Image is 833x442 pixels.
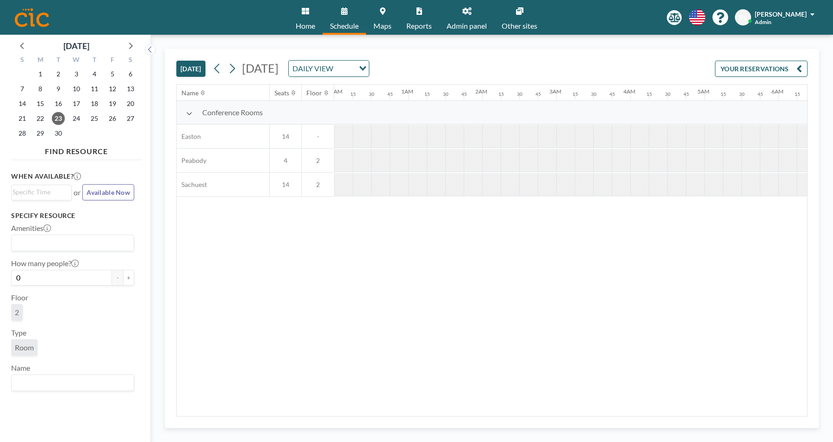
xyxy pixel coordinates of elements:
span: - [302,132,334,141]
span: 14 [270,132,301,141]
div: Search for option [289,61,369,76]
div: F [103,55,121,67]
span: Other sites [502,22,537,30]
span: Maps [373,22,392,30]
input: Search for option [12,237,129,249]
div: 30 [443,91,448,97]
span: Tuesday, September 2, 2025 [52,68,65,81]
div: 45 [758,91,763,97]
div: Seats [274,89,289,97]
span: Peabody [177,156,206,165]
div: 15 [498,91,504,97]
label: Floor [11,293,28,302]
button: YOUR RESERVATIONS [715,61,808,77]
span: Easton [177,132,201,141]
button: [DATE] [176,61,205,77]
div: 15 [721,91,726,97]
div: 6AM [771,88,783,95]
div: Search for option [12,375,134,391]
span: Tuesday, September 16, 2025 [52,97,65,110]
span: Sachuest [177,181,207,189]
div: 45 [684,91,689,97]
span: Thursday, September 11, 2025 [88,82,101,95]
div: 30 [369,91,374,97]
label: Name [11,363,30,373]
span: Saturday, September 20, 2025 [124,97,137,110]
span: 14 [270,181,301,189]
span: Home [296,22,315,30]
div: 1AM [401,88,413,95]
div: 45 [387,91,393,97]
h4: FIND RESOURCE [11,143,142,156]
span: Monday, September 8, 2025 [34,82,47,95]
span: Conference Rooms [202,108,263,117]
span: DAILY VIEW [291,62,335,75]
span: [DATE] [242,61,279,75]
input: Search for option [12,187,66,197]
span: Admin [755,19,771,25]
div: 30 [665,91,671,97]
input: Search for option [336,62,354,75]
div: 2AM [475,88,487,95]
span: Sunday, September 21, 2025 [16,112,29,125]
div: Search for option [12,235,134,251]
div: 15 [572,91,578,97]
span: Friday, September 26, 2025 [106,112,119,125]
div: [DATE] [63,39,89,52]
div: M [31,55,50,67]
span: Monday, September 22, 2025 [34,112,47,125]
span: Monday, September 29, 2025 [34,127,47,140]
label: Type [11,328,26,337]
span: 2 [302,156,334,165]
span: Tuesday, September 30, 2025 [52,127,65,140]
span: Saturday, September 27, 2025 [124,112,137,125]
label: How many people? [11,259,79,268]
button: Available Now [82,184,134,200]
div: 12AM [327,88,342,95]
div: 15 [424,91,430,97]
span: or [74,188,81,197]
div: 30 [739,91,745,97]
div: 4AM [623,88,635,95]
div: 30 [517,91,522,97]
span: Wednesday, September 24, 2025 [70,112,83,125]
img: organization-logo [15,8,49,27]
span: Wednesday, September 17, 2025 [70,97,83,110]
span: Thursday, September 4, 2025 [88,68,101,81]
div: 45 [461,91,467,97]
div: 5AM [697,88,709,95]
div: Search for option [12,185,71,199]
h3: Specify resource [11,212,134,220]
span: Saturday, September 6, 2025 [124,68,137,81]
div: T [85,55,103,67]
span: Monday, September 1, 2025 [34,68,47,81]
span: 4 [270,156,301,165]
span: Admin panel [447,22,487,30]
span: Thursday, September 18, 2025 [88,97,101,110]
span: Friday, September 5, 2025 [106,68,119,81]
div: 15 [647,91,652,97]
span: Reports [406,22,432,30]
span: Schedule [330,22,359,30]
div: T [50,55,68,67]
div: Name [181,89,199,97]
span: 2 [302,181,334,189]
div: Floor [306,89,322,97]
label: Amenities [11,224,51,233]
span: Tuesday, September 23, 2025 [52,112,65,125]
div: S [121,55,139,67]
span: Monday, September 15, 2025 [34,97,47,110]
div: W [68,55,86,67]
span: Sunday, September 7, 2025 [16,82,29,95]
div: 45 [535,91,541,97]
span: Friday, September 12, 2025 [106,82,119,95]
span: Friday, September 19, 2025 [106,97,119,110]
div: 30 [591,91,597,97]
div: S [13,55,31,67]
span: Available Now [87,188,130,196]
span: Sunday, September 14, 2025 [16,97,29,110]
div: 15 [350,91,356,97]
span: Tuesday, September 9, 2025 [52,82,65,95]
button: + [123,270,134,286]
div: 45 [609,91,615,97]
